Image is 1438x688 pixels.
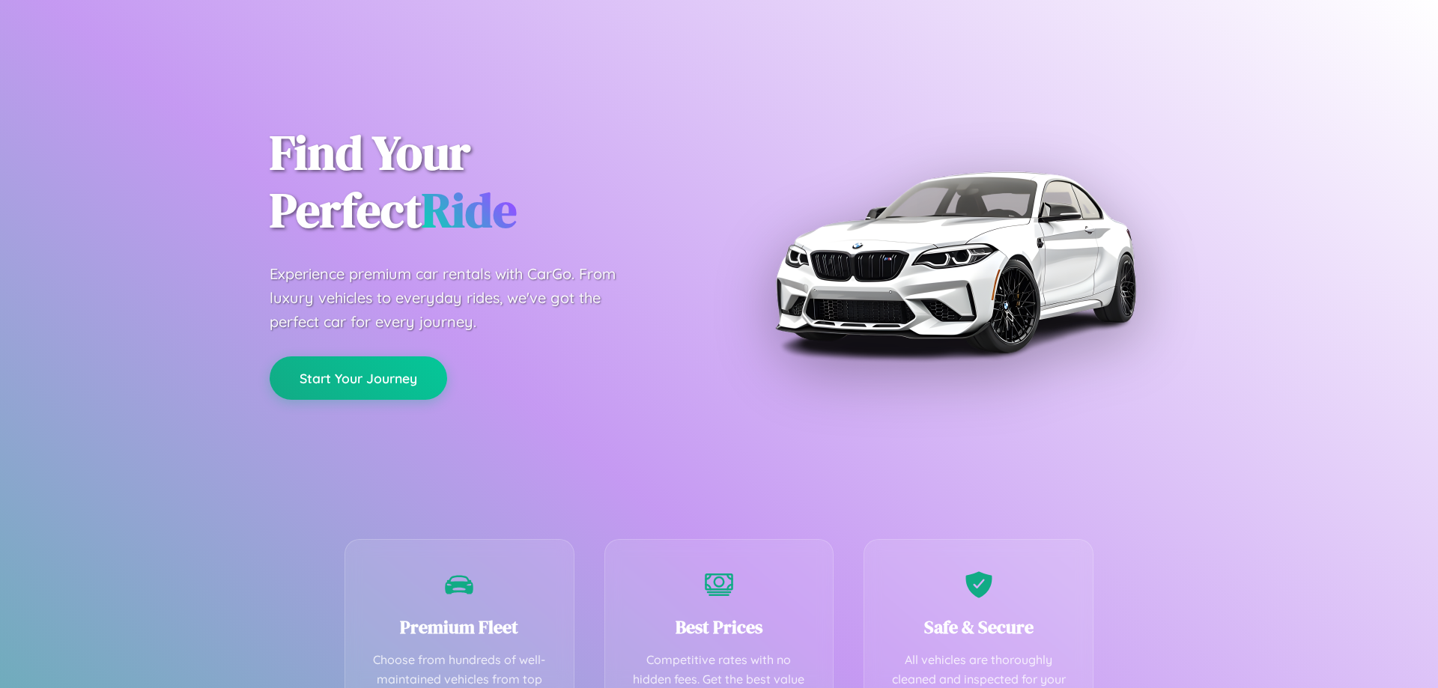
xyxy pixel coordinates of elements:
[368,615,551,639] h3: Premium Fleet
[768,75,1142,449] img: Premium BMW car rental vehicle
[887,615,1070,639] h3: Safe & Secure
[422,177,517,243] span: Ride
[270,262,644,334] p: Experience premium car rentals with CarGo. From luxury vehicles to everyday rides, we've got the ...
[270,356,447,400] button: Start Your Journey
[270,124,697,240] h1: Find Your Perfect
[628,615,811,639] h3: Best Prices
